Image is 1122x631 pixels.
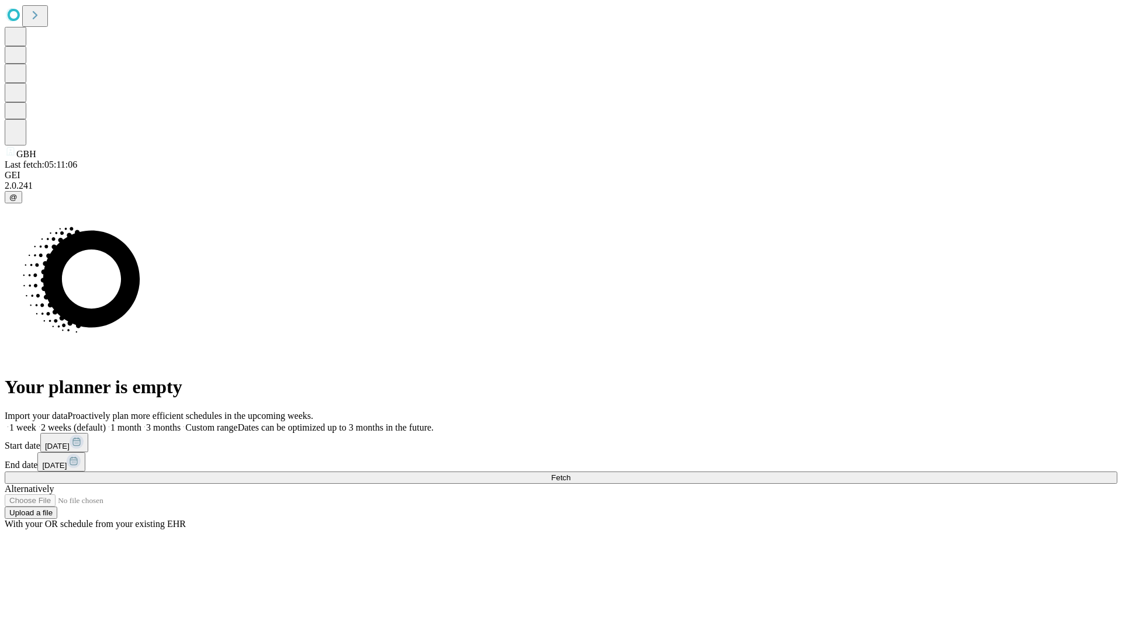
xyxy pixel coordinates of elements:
[5,471,1117,484] button: Fetch
[5,484,54,494] span: Alternatively
[9,193,18,202] span: @
[185,422,237,432] span: Custom range
[41,422,106,432] span: 2 weeks (default)
[9,422,36,432] span: 1 week
[5,181,1117,191] div: 2.0.241
[40,433,88,452] button: [DATE]
[5,433,1117,452] div: Start date
[16,149,36,159] span: GBH
[68,411,313,421] span: Proactively plan more efficient schedules in the upcoming weeks.
[45,442,70,450] span: [DATE]
[238,422,434,432] span: Dates can be optimized up to 3 months in the future.
[5,507,57,519] button: Upload a file
[5,191,22,203] button: @
[110,422,141,432] span: 1 month
[37,452,85,471] button: [DATE]
[5,160,77,169] span: Last fetch: 05:11:06
[5,519,186,529] span: With your OR schedule from your existing EHR
[5,170,1117,181] div: GEI
[551,473,570,482] span: Fetch
[5,452,1117,471] div: End date
[42,461,67,470] span: [DATE]
[5,411,68,421] span: Import your data
[5,376,1117,398] h1: Your planner is empty
[146,422,181,432] span: 3 months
